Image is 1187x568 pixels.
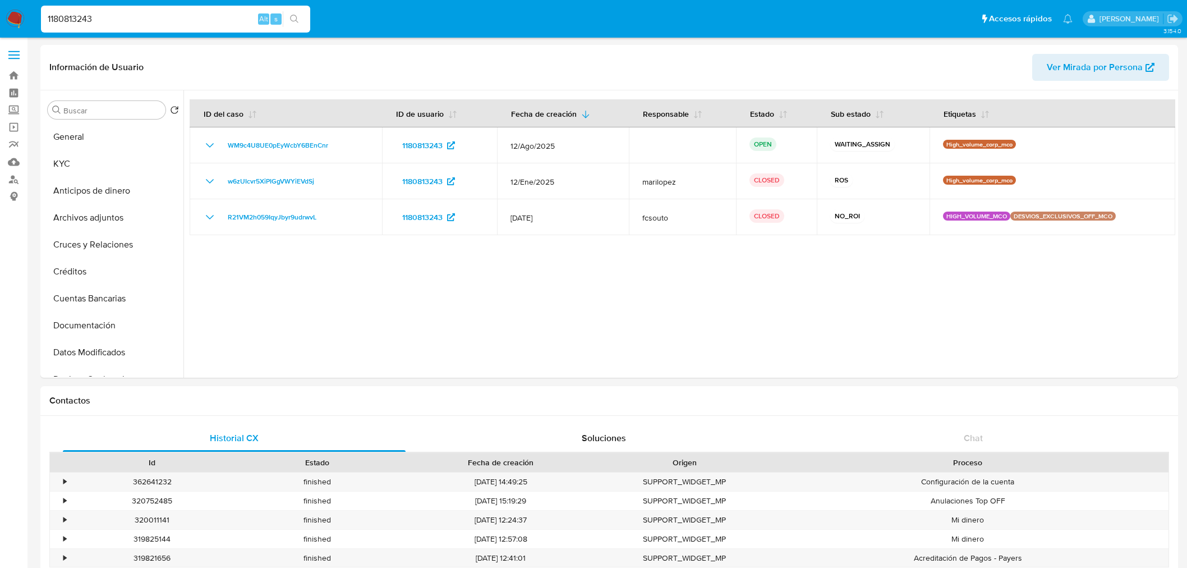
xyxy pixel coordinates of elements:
button: Buscar [52,106,61,114]
button: Datos Modificados [43,339,183,366]
button: Anticipos de dinero [43,177,183,204]
span: Historial CX [210,432,259,445]
div: • [63,534,66,544]
div: finished [234,530,399,548]
div: finished [234,473,399,491]
button: Cuentas Bancarias [43,285,183,312]
div: Estado [242,457,392,468]
button: Archivos adjuntos [43,204,183,231]
div: 320011141 [70,511,234,529]
div: SUPPORT_WIDGET_MP [602,549,767,567]
div: • [63,477,66,487]
div: [DATE] 12:41:01 [399,549,602,567]
div: SUPPORT_WIDGET_MP [602,511,767,529]
div: finished [234,492,399,510]
div: Acreditación de Pagos - Payers [767,549,1168,567]
button: Créditos [43,258,183,285]
span: Accesos rápidos [989,13,1052,25]
button: Ver Mirada por Persona [1032,54,1169,81]
div: Id [77,457,227,468]
div: 320752485 [70,492,234,510]
button: Volver al orden por defecto [170,106,179,118]
div: 319821656 [70,549,234,567]
div: finished [234,511,399,529]
div: Origen [610,457,759,468]
div: 362641232 [70,473,234,491]
span: s [274,13,278,24]
span: Alt [259,13,268,24]
div: Proceso [775,457,1161,468]
input: Buscar usuario o caso... [41,12,310,26]
span: Soluciones [582,432,626,445]
h1: Información de Usuario [49,62,144,73]
div: Configuración de la cuenta [767,473,1168,491]
div: Fecha de creación [407,457,594,468]
button: KYC [43,150,183,177]
a: Notificaciones [1063,14,1073,24]
p: felipe.cayon@mercadolibre.com [1099,13,1163,24]
button: General [43,123,183,150]
div: [DATE] 12:57:08 [399,530,602,548]
div: • [63,515,66,525]
div: Mi dinero [767,511,1168,529]
div: [DATE] 14:49:25 [399,473,602,491]
span: Ver Mirada por Persona [1047,54,1143,81]
input: Buscar [63,106,161,116]
div: SUPPORT_WIDGET_MP [602,530,767,548]
div: Anulaciones Top OFF [767,492,1168,510]
button: Devices Geolocation [43,366,183,393]
div: [DATE] 12:24:37 [399,511,602,529]
span: Chat [964,432,983,445]
h1: Contactos [49,395,1169,406]
div: Mi dinero [767,530,1168,548]
button: search-icon [283,11,306,27]
div: 319825144 [70,530,234,548]
a: Salir [1167,13,1179,25]
div: • [63,553,66,564]
div: SUPPORT_WIDGET_MP [602,473,767,491]
div: SUPPORT_WIDGET_MP [602,492,767,510]
div: • [63,496,66,506]
div: [DATE] 15:19:29 [399,492,602,510]
button: Documentación [43,312,183,339]
button: Cruces y Relaciones [43,231,183,258]
div: finished [234,549,399,567]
